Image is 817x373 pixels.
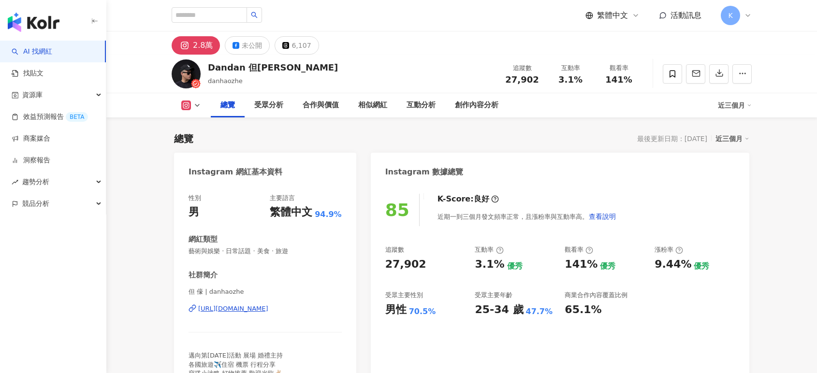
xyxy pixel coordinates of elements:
div: 總覽 [220,100,235,111]
div: 優秀 [507,261,523,272]
div: 9.44% [655,257,691,272]
div: 65.1% [565,302,601,317]
div: 總覽 [174,132,193,145]
div: 近三個月 [718,98,752,113]
div: 近三個月 [715,132,749,145]
span: K [728,10,732,21]
div: 社群簡介 [189,270,218,280]
div: 70.5% [409,306,436,317]
div: 受眾分析 [254,100,283,111]
div: Dandan 但[PERSON_NAME] [208,61,338,73]
div: 2.8萬 [193,39,213,52]
div: 相似網紅 [358,100,387,111]
div: 3.1% [475,257,504,272]
span: 3.1% [558,75,583,85]
span: rise [12,179,18,186]
img: logo [8,13,59,32]
a: [URL][DOMAIN_NAME] [189,304,342,313]
span: 競品分析 [22,193,49,215]
div: 優秀 [600,261,615,272]
div: 性別 [189,194,201,202]
div: 追蹤數 [385,245,404,254]
span: 27,902 [505,74,539,85]
span: 141% [605,75,632,85]
div: 近期一到三個月發文頻率正常，且漲粉率與互動率高。 [438,207,616,226]
div: 141% [565,257,598,272]
a: 洞察報告 [12,156,50,165]
span: danhaozhe [208,77,243,85]
div: 商業合作內容覆蓋比例 [565,291,627,300]
img: KOL Avatar [172,59,201,88]
a: searchAI 找網紅 [12,47,52,57]
div: 主要語言 [270,194,295,202]
div: 受眾主要性別 [385,291,423,300]
div: 觀看率 [600,63,637,73]
button: 2.8萬 [172,36,220,55]
div: 漲粉率 [655,245,683,254]
div: [URL][DOMAIN_NAME] [198,304,268,313]
div: Instagram 網紅基本資料 [189,167,282,177]
div: 男性 [385,302,407,317]
div: 優秀 [694,261,709,272]
div: 追蹤數 [504,63,540,73]
div: Instagram 數據總覽 [385,167,464,177]
div: 25-34 歲 [475,302,523,317]
div: 合作與價值 [303,100,339,111]
div: 男 [189,205,199,220]
div: 互動分析 [407,100,436,111]
span: 資源庫 [22,84,43,106]
div: 27,902 [385,257,426,272]
div: 創作內容分析 [455,100,498,111]
a: 找貼文 [12,69,44,78]
div: 85 [385,200,409,220]
span: 繁體中文 [597,10,628,21]
div: 繁體中文 [270,205,312,220]
div: 未公開 [242,39,262,52]
span: 94.9% [315,209,342,220]
div: K-Score : [438,194,499,204]
div: 觀看率 [565,245,593,254]
button: 未公開 [225,36,270,55]
span: 趨勢分析 [22,171,49,193]
div: 47.7% [526,306,553,317]
div: 受眾主要年齡 [475,291,512,300]
span: search [251,12,258,18]
span: 藝術與娛樂 · 日常話題 · 美食 · 旅遊 [189,247,342,256]
span: 但 儫 | danhaozhe [189,287,342,296]
span: 活動訊息 [671,11,701,20]
div: 互動率 [475,245,503,254]
button: 6,107 [275,36,319,55]
div: 6,107 [292,39,311,52]
div: 良好 [474,194,489,204]
button: 查看說明 [588,207,616,226]
a: 效益預測報告BETA [12,112,88,122]
div: 網紅類型 [189,234,218,244]
div: 最後更新日期：[DATE] [637,135,707,143]
span: 查看說明 [589,213,616,220]
a: 商案媒合 [12,134,50,143]
div: 互動率 [552,63,589,73]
